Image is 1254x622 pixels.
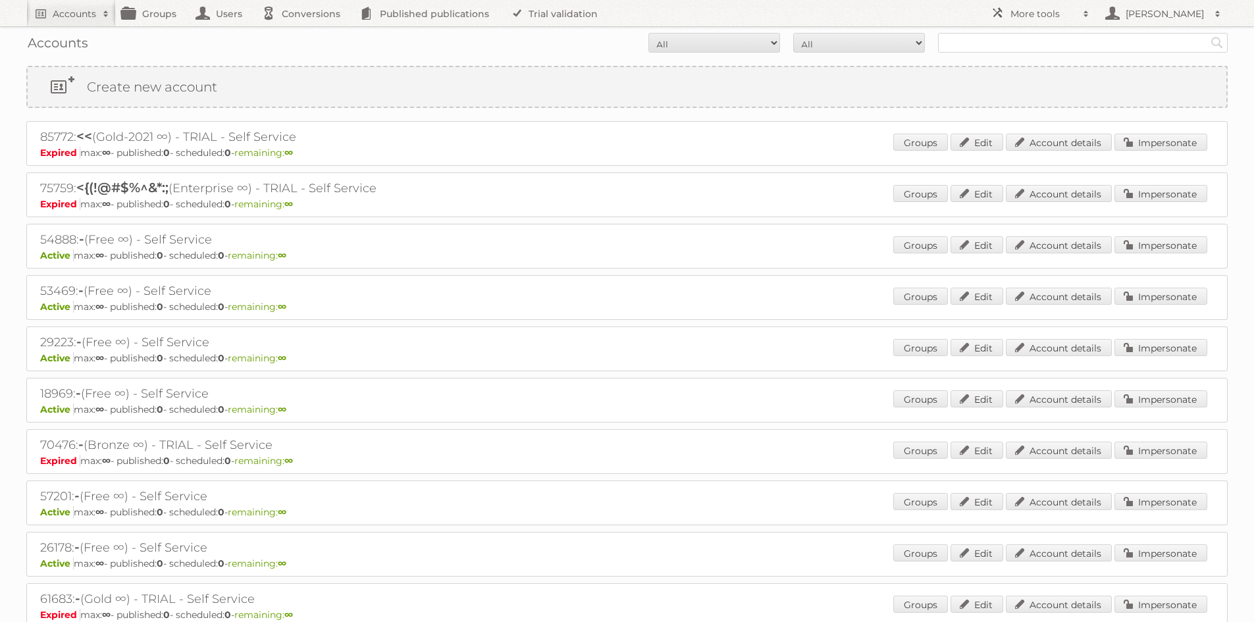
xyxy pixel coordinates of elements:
span: - [75,590,80,606]
strong: 0 [157,249,163,261]
strong: 0 [224,609,231,621]
span: Expired [40,147,80,159]
strong: 0 [224,147,231,159]
a: Impersonate [1114,442,1207,459]
span: remaining: [234,198,293,210]
strong: 0 [157,403,163,415]
a: Groups [893,493,948,510]
strong: ∞ [278,301,286,313]
span: - [74,488,80,504]
a: Account details [1006,134,1112,151]
a: Account details [1006,390,1112,407]
span: remaining: [228,403,286,415]
a: Impersonate [1114,596,1207,613]
strong: ∞ [278,557,286,569]
h2: 18969: (Free ∞) - Self Service [40,385,501,402]
strong: 0 [157,557,163,569]
a: Edit [951,185,1003,202]
a: Groups [893,544,948,561]
span: - [76,385,81,401]
a: Edit [951,544,1003,561]
a: Account details [1006,544,1112,561]
p: max: - published: - scheduled: - [40,609,1214,621]
strong: ∞ [102,455,111,467]
strong: ∞ [278,403,286,415]
a: Groups [893,390,948,407]
strong: 0 [163,147,170,159]
a: Account details [1006,288,1112,305]
a: Account details [1006,596,1112,613]
strong: ∞ [95,557,104,569]
a: Impersonate [1114,236,1207,253]
p: max: - published: - scheduled: - [40,198,1214,210]
a: Account details [1006,493,1112,510]
span: remaining: [228,249,286,261]
span: remaining: [228,506,286,518]
a: Impersonate [1114,134,1207,151]
strong: ∞ [95,403,104,415]
span: remaining: [234,147,293,159]
a: Edit [951,442,1003,459]
a: Groups [893,339,948,356]
strong: 0 [218,506,224,518]
h2: More tools [1010,7,1076,20]
a: Edit [951,339,1003,356]
span: remaining: [228,557,286,569]
span: remaining: [234,609,293,621]
strong: 0 [157,352,163,364]
h2: [PERSON_NAME] [1122,7,1208,20]
p: max: - published: - scheduled: - [40,249,1214,261]
p: max: - published: - scheduled: - [40,455,1214,467]
a: Impersonate [1114,339,1207,356]
a: Impersonate [1114,390,1207,407]
strong: ∞ [95,249,104,261]
input: Search [1207,33,1227,53]
p: max: - published: - scheduled: - [40,557,1214,569]
a: Account details [1006,236,1112,253]
a: Account details [1006,442,1112,459]
a: Account details [1006,185,1112,202]
span: Expired [40,609,80,621]
strong: ∞ [284,609,293,621]
a: Edit [951,390,1003,407]
span: <{(!@#$%^&*:; [76,180,169,195]
strong: ∞ [95,301,104,313]
strong: 0 [157,506,163,518]
span: - [79,231,84,247]
a: Impersonate [1114,288,1207,305]
span: Active [40,249,74,261]
a: Create new account [28,67,1226,107]
a: Groups [893,134,948,151]
span: - [74,539,80,555]
a: Impersonate [1114,544,1207,561]
p: max: - published: - scheduled: - [40,403,1214,415]
span: - [78,282,84,298]
p: max: - published: - scheduled: - [40,352,1214,364]
strong: ∞ [278,506,286,518]
strong: 0 [218,352,224,364]
span: remaining: [234,455,293,467]
span: remaining: [228,352,286,364]
strong: ∞ [278,352,286,364]
h2: 53469: (Free ∞) - Self Service [40,282,501,299]
strong: 0 [224,198,231,210]
strong: ∞ [95,352,104,364]
span: - [78,436,84,452]
strong: ∞ [102,609,111,621]
span: Expired [40,455,80,467]
strong: ∞ [102,198,111,210]
a: Edit [951,134,1003,151]
strong: 0 [157,301,163,313]
strong: 0 [163,455,170,467]
span: Active [40,403,74,415]
a: Impersonate [1114,185,1207,202]
a: Groups [893,236,948,253]
p: max: - published: - scheduled: - [40,301,1214,313]
strong: 0 [224,455,231,467]
strong: ∞ [278,249,286,261]
strong: ∞ [284,198,293,210]
h2: 57201: (Free ∞) - Self Service [40,488,501,505]
strong: ∞ [102,147,111,159]
a: Groups [893,288,948,305]
a: Edit [951,236,1003,253]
